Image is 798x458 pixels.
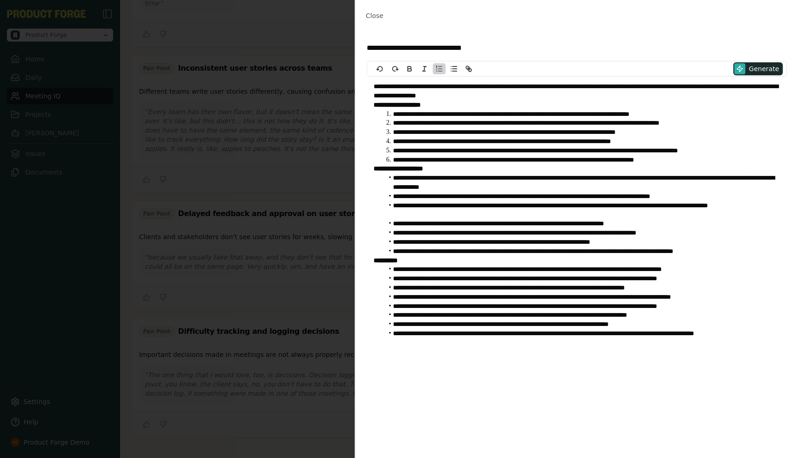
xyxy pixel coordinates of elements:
[363,7,386,24] button: Close
[388,63,401,74] button: redo
[403,63,416,74] button: Bold
[366,12,383,19] span: Close
[733,62,783,75] button: Generate
[374,63,387,74] button: undo
[447,63,460,74] button: Bullet
[433,63,446,74] button: Ordered
[418,63,431,74] button: Italic
[462,63,475,74] button: Link
[749,64,779,73] span: Generate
